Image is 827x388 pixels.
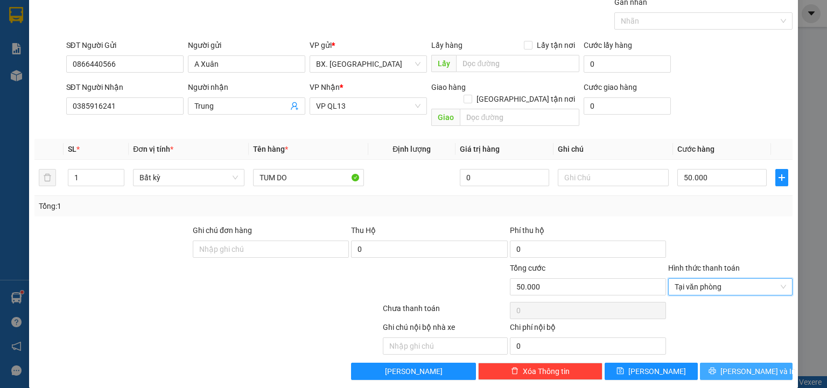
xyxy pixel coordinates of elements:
span: Xóa Thông tin [523,365,570,377]
span: Bất kỳ [139,170,237,186]
span: SL [68,145,76,153]
span: Định lượng [393,145,431,153]
span: Lấy hàng [431,41,462,50]
span: printer [709,367,716,376]
span: save [616,367,624,376]
button: deleteXóa Thông tin [478,363,602,380]
label: Ghi chú đơn hàng [193,226,252,235]
div: Chưa thanh toán [382,302,508,321]
input: Cước giao hàng [584,97,671,115]
button: plus [775,169,788,186]
input: Cước lấy hàng [584,55,671,73]
div: Phí thu hộ [510,224,666,241]
span: [PERSON_NAME] [628,365,686,377]
span: Giao [431,109,460,126]
span: Tại văn phòng [675,279,786,295]
span: [PERSON_NAME] và In [720,365,796,377]
span: Giá trị hàng [460,145,500,153]
div: Tổng: 1 [39,200,320,212]
div: Người nhận [188,81,305,93]
span: [PERSON_NAME] [385,365,443,377]
label: Hình thức thanh toán [668,264,740,272]
button: [PERSON_NAME] [351,363,475,380]
input: Nhập ghi chú [383,337,507,355]
div: Chi phí nội bộ [510,321,666,337]
span: Cước hàng [677,145,714,153]
div: SĐT Người Gửi [66,39,184,51]
span: Giao hàng [431,83,466,91]
label: Cước giao hàng [584,83,637,91]
span: Lấy tận nơi [532,39,579,51]
span: VP QL13 [316,98,420,114]
input: Ghi Chú [558,169,669,186]
span: Tên hàng [253,145,288,153]
span: Thu Hộ [351,226,376,235]
input: 0 [460,169,549,186]
span: Đơn vị tính [133,145,173,153]
span: Tổng cước [510,264,545,272]
input: Ghi chú đơn hàng [193,241,349,258]
span: [GEOGRAPHIC_DATA] tận nơi [472,93,579,105]
button: save[PERSON_NAME] [605,363,698,380]
th: Ghi chú [553,139,673,160]
input: Dọc đường [456,55,579,72]
span: BX. Ninh Sơn [316,56,420,72]
label: Cước lấy hàng [584,41,632,50]
span: Lấy [431,55,456,72]
input: Dọc đường [460,109,579,126]
div: SĐT Người Nhận [66,81,184,93]
button: printer[PERSON_NAME] và In [700,363,793,380]
input: VD: Bàn, Ghế [253,169,364,186]
button: delete [39,169,56,186]
span: delete [511,367,518,376]
span: user-add [290,102,299,110]
div: Người gửi [188,39,305,51]
b: An Anh Limousine [13,69,59,120]
div: VP gửi [310,39,427,51]
span: VP Nhận [310,83,340,91]
b: Biên nhận gởi hàng hóa [69,16,103,103]
span: plus [776,173,788,182]
div: Ghi chú nội bộ nhà xe [383,321,507,337]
